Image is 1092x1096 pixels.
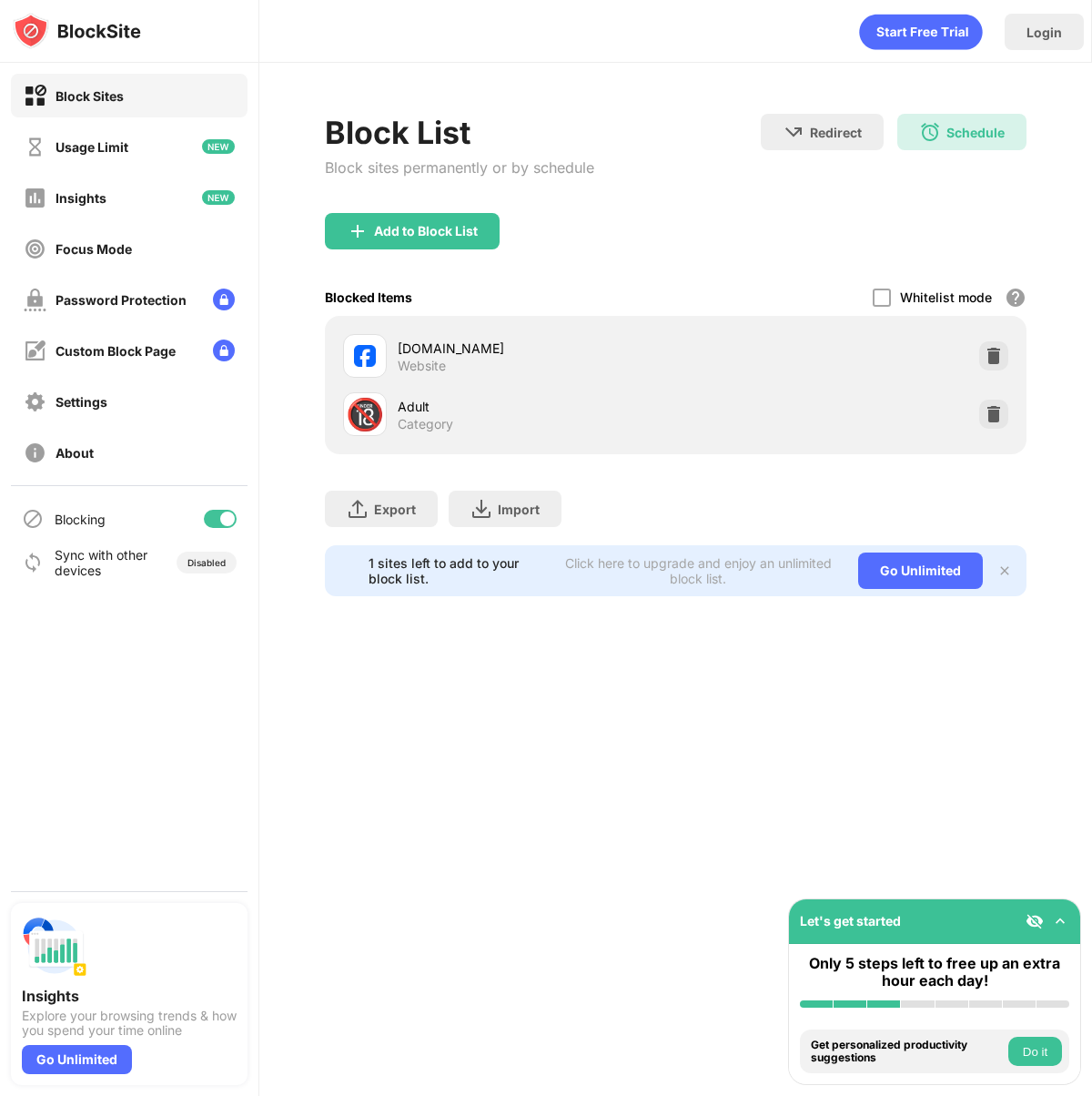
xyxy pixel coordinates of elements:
[213,340,235,361] img: lock-menu.svg
[56,190,106,206] div: Insights
[24,136,46,158] img: time-usage-off.svg
[800,913,901,929] div: Let's get started
[398,397,676,416] div: Adult
[22,1045,132,1074] div: Go Unlimited
[811,1039,1004,1065] div: Get personalized productivity suggestions
[1051,912,1069,930] img: omni-setup-toggle.svg
[900,289,992,305] div: Whitelist mode
[213,289,235,310] img: lock-menu.svg
[56,241,132,257] div: Focus Mode
[24,85,46,107] img: block-on.svg
[24,391,46,413] img: settings-off.svg
[22,1009,237,1038] div: Explore your browsing trends & how you spend your time online
[1026,912,1044,930] img: eye-not-visible.svg
[22,987,237,1005] div: Insights
[202,190,235,205] img: new-icon.svg
[374,224,478,238] div: Add to Block List
[398,358,446,374] div: Website
[22,552,44,573] img: sync-icon.svg
[561,555,836,586] div: Click here to upgrade and enjoy an unlimited block list.
[398,339,676,358] div: [DOMAIN_NAME]
[56,445,94,461] div: About
[354,345,376,367] img: favicons
[24,187,46,209] img: insights-off.svg
[1008,1037,1062,1066] button: Do it
[13,13,141,49] img: logo-blocksite.svg
[56,292,187,308] div: Password Protection
[810,125,862,140] div: Redirect
[858,553,983,589] div: Go Unlimited
[24,340,46,362] img: customize-block-page-off.svg
[55,512,106,527] div: Blocking
[56,139,128,155] div: Usage Limit
[325,114,594,151] div: Block List
[398,416,453,432] div: Category
[55,547,148,578] div: Sync with other devices
[24,441,46,464] img: about-off.svg
[997,563,1012,578] img: x-button.svg
[374,502,416,517] div: Export
[24,238,46,260] img: focus-off.svg
[22,914,87,979] img: push-insights.svg
[1026,25,1062,40] div: Login
[325,289,412,305] div: Blocked Items
[202,139,235,154] img: new-icon.svg
[800,955,1069,989] div: Only 5 steps left to free up an extra hour each day!
[859,14,983,50] div: animation
[24,289,46,311] img: password-protection-off.svg
[22,508,44,530] img: blocking-icon.svg
[325,158,594,177] div: Block sites permanently or by schedule
[946,125,1005,140] div: Schedule
[187,557,226,568] div: Disabled
[56,394,107,410] div: Settings
[369,555,550,586] div: 1 sites left to add to your block list.
[56,88,124,104] div: Block Sites
[56,343,176,359] div: Custom Block Page
[346,396,384,433] div: 🔞
[498,502,540,517] div: Import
